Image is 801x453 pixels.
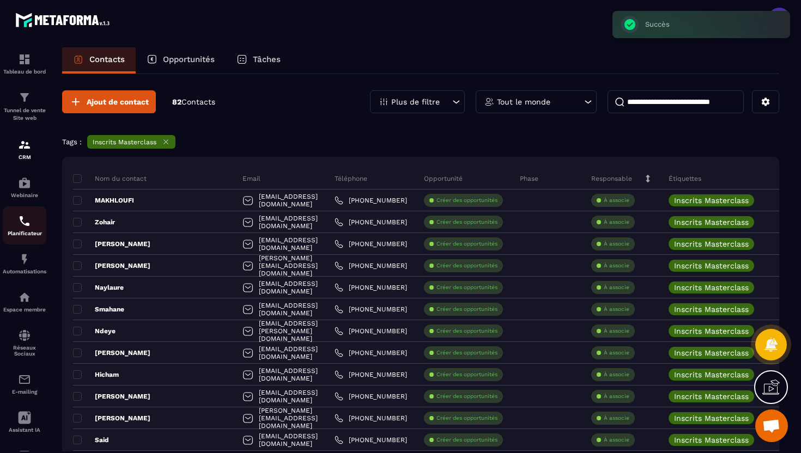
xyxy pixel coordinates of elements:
p: Réseaux Sociaux [3,345,46,357]
p: Créer des opportunités [436,349,497,357]
a: [PHONE_NUMBER] [335,261,407,270]
p: Phase [520,174,538,183]
p: Étiquettes [669,174,701,183]
p: Inscrits Masterclass [93,138,156,146]
p: Téléphone [335,174,367,183]
p: Créer des opportunités [436,393,497,400]
p: Naylaure [73,283,124,292]
p: Responsable [591,174,632,183]
button: Ajout de contact [62,90,156,113]
p: Planificateur [3,230,46,236]
a: [PHONE_NUMBER] [335,327,407,335]
p: Tunnel de vente Site web [3,107,46,122]
img: automations [18,176,31,189]
a: emailemailE-mailing [3,365,46,403]
a: Contacts [62,47,136,74]
p: À associe [604,436,629,444]
p: Inscrits Masterclass [674,218,749,226]
p: Créer des opportunités [436,371,497,378]
p: Email [242,174,260,183]
p: Inscrits Masterclass [674,240,749,248]
p: Contacts [89,54,125,64]
a: automationsautomationsWebinaire [3,168,46,206]
p: À associe [604,414,629,422]
p: Créer des opportunités [436,240,497,248]
p: Smahane [73,305,124,314]
p: Ndeye [73,327,116,335]
img: logo [15,10,113,30]
p: Inscrits Masterclass [674,371,749,378]
p: Assistant IA [3,427,46,433]
a: social-networksocial-networkRéseaux Sociaux [3,321,46,365]
img: formation [18,138,31,151]
img: social-network [18,329,31,342]
p: [PERSON_NAME] [73,240,150,248]
p: [PERSON_NAME] [73,392,150,401]
a: [PHONE_NUMBER] [335,240,407,248]
p: Inscrits Masterclass [674,436,749,444]
p: Créer des opportunités [436,218,497,226]
a: [PHONE_NUMBER] [335,370,407,379]
img: automations [18,253,31,266]
p: MAKHLOUFI [73,196,134,205]
p: [PERSON_NAME] [73,348,150,357]
p: Plus de filtre [391,98,440,106]
p: Tableau de bord [3,69,46,75]
p: Inscrits Masterclass [674,305,749,313]
p: Tout le monde [497,98,550,106]
p: Tags : [62,138,82,146]
a: schedulerschedulerPlanificateur [3,206,46,244]
p: À associe [604,349,629,357]
p: À associe [604,240,629,248]
p: À associe [604,305,629,313]
p: Inscrits Masterclass [674,197,749,204]
p: 82 [172,97,215,107]
a: Tâches [226,47,292,74]
p: Créer des opportunités [436,197,497,204]
p: Créer des opportunités [436,436,497,444]
p: Hicham [73,370,119,379]
p: À associe [604,262,629,270]
a: Opportunités [136,47,226,74]
p: Inscrits Masterclass [674,393,749,400]
p: Zohair [73,218,115,226]
p: À associe [604,393,629,400]
p: Opportunité [424,174,463,183]
span: Contacts [181,97,215,106]
p: Inscrits Masterclass [674,284,749,291]
p: Webinaire [3,192,46,198]
a: formationformationCRM [3,130,46,168]
a: [PHONE_NUMBER] [335,196,407,205]
a: Assistant IA [3,403,46,441]
a: formationformationTableau de bord [3,45,46,83]
img: automations [18,291,31,304]
p: Espace membre [3,307,46,313]
a: automationsautomationsEspace membre [3,283,46,321]
p: Créer des opportunités [436,414,497,422]
p: À associe [604,218,629,226]
p: E-mailing [3,389,46,395]
p: Nom du contact [73,174,147,183]
p: Créer des opportunités [436,305,497,313]
p: Inscrits Masterclass [674,414,749,422]
p: À associe [604,197,629,204]
img: scheduler [18,215,31,228]
p: Créer des opportunités [436,284,497,291]
img: formation [18,91,31,104]
img: email [18,373,31,386]
div: Ouvrir le chat [755,409,788,442]
p: Inscrits Masterclass [674,262,749,270]
a: [PHONE_NUMBER] [335,283,407,292]
a: [PHONE_NUMBER] [335,218,407,226]
p: [PERSON_NAME] [73,414,150,423]
p: Automatisations [3,268,46,274]
a: [PHONE_NUMBER] [335,348,407,357]
p: Inscrits Masterclass [674,327,749,335]
span: Ajout de contact [87,96,149,107]
a: formationformationTunnel de vente Site web [3,83,46,130]
p: Créer des opportunités [436,327,497,335]
p: [PERSON_NAME] [73,261,150,270]
p: À associe [604,371,629,378]
p: Créer des opportunités [436,262,497,270]
a: [PHONE_NUMBER] [335,414,407,423]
